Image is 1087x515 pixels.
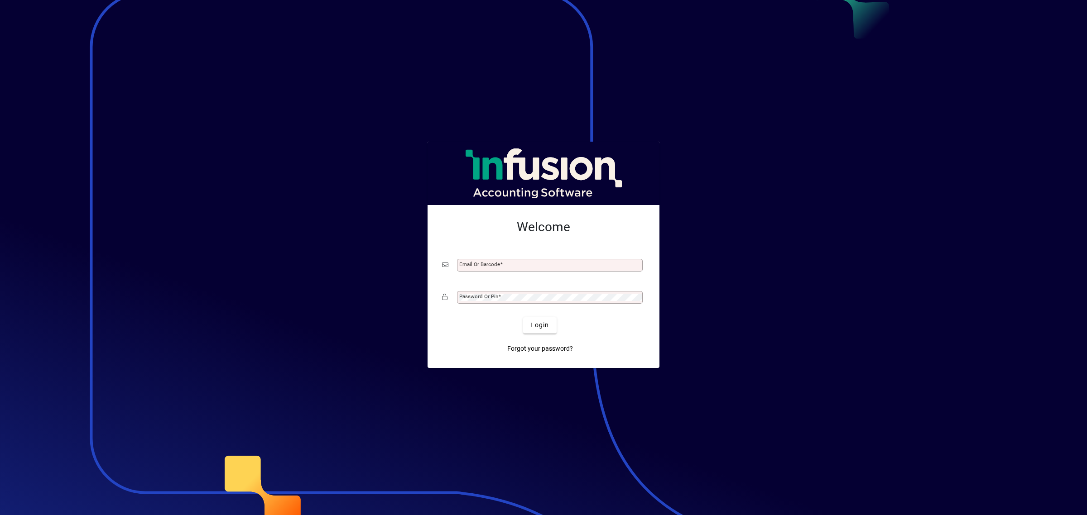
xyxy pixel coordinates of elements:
h2: Welcome [442,219,645,235]
button: Login [523,317,556,334]
mat-label: Email or Barcode [459,261,500,267]
span: Login [530,320,549,330]
a: Forgot your password? [504,341,577,357]
span: Forgot your password? [507,344,573,353]
mat-label: Password or Pin [459,293,498,300]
